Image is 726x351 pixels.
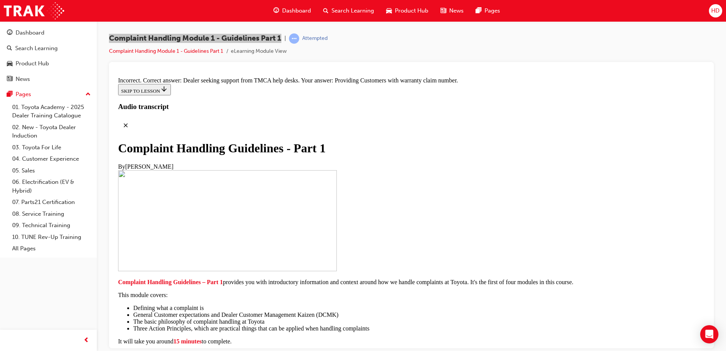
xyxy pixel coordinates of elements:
span: car-icon [7,60,13,67]
span: Complaint Handling Guidelines – Part 1 [3,205,108,211]
span: Search Learning [331,6,374,15]
h3: Audio transcript [3,28,590,37]
a: Product Hub [3,57,94,71]
span: news-icon [7,76,13,83]
button: SKIP TO LESSON [3,10,56,21]
span: search-icon [7,45,12,52]
a: news-iconNews [434,3,470,19]
div: Search Learning [15,44,58,53]
a: 03. Toyota For Life [9,142,94,153]
a: car-iconProduct Hub [380,3,434,19]
span: prev-icon [84,336,89,345]
span: Product Hub [395,6,428,15]
span: [PERSON_NAME] [10,89,58,96]
span: | [284,34,286,43]
span: pages-icon [7,91,13,98]
span: guage-icon [7,30,13,36]
span: guage-icon [273,6,279,16]
img: Trak [4,2,64,19]
a: 02. New - Toyota Dealer Induction [9,122,94,142]
a: 06. Electrification (EV & Hybrid) [9,176,94,196]
button: Pages [3,87,94,101]
span: HD [711,6,720,15]
span: News [449,6,464,15]
span: SKIP TO LESSON [6,14,53,20]
a: Complaint Handling Module 1 - Guidelines Part 1 [109,48,223,54]
div: Open Intercom Messenger [700,325,718,343]
a: 08. Service Training [9,208,94,220]
span: Complaint Handling Module 1 - Guidelines Part 1 [109,34,281,43]
button: Close audio transcript panel [3,44,18,59]
div: Dashboard [16,28,44,37]
a: pages-iconPages [470,3,506,19]
li: Defining what a complaint is [18,231,590,237]
p: This module covers: [3,218,590,225]
a: guage-iconDashboard [267,3,317,19]
div: Pages [16,90,31,99]
a: 05. Sales [9,165,94,177]
a: 09. Technical Training [9,220,94,231]
li: The basic philosophy of complaint handling at Toyota [18,244,590,251]
li: General Customer expectations and Dealer Customer Management Kaizen (DCMK) [18,237,590,244]
span: pages-icon [476,6,481,16]
div: Attempted [302,35,328,42]
span: up-icon [85,90,91,100]
li: Three Action Principles, which are practical things that can be applied when handling complaints [18,251,590,258]
p: provides you with introductory information and context around how we handle complaints at Toyota.... [3,205,590,212]
span: car-icon [386,6,392,16]
span: search-icon [323,6,328,16]
span: learningRecordVerb_ATTEMPT-icon [289,33,299,44]
a: search-iconSearch Learning [317,3,380,19]
a: 01. Toyota Academy - 2025 Dealer Training Catalogue [9,101,94,122]
a: Search Learning [3,41,94,55]
div: Complaint Handling Guidelines - Part 1 [3,67,590,81]
span: Dashboard [282,6,311,15]
div: News [16,75,30,84]
button: HD [709,4,722,17]
span: news-icon [440,6,446,16]
span: By [3,89,10,96]
div: Product Hub [16,59,49,68]
p: It will take you around to complete. [3,264,590,271]
a: 07. Parts21 Certification [9,196,94,208]
a: News [3,72,94,86]
span: Pages [485,6,500,15]
a: Dashboard [3,26,94,40]
li: eLearning Module View [231,47,287,56]
a: 04. Customer Experience [9,153,94,165]
button: DashboardSearch LearningProduct HubNews [3,24,94,87]
span: 15 minutes [58,264,87,270]
a: 10. TUNE Rev-Up Training [9,231,94,243]
div: Incorrect. Correct answer: Dealer seeking support from TMCA help desks. Your answer: Providing Cu... [3,3,590,10]
a: All Pages [9,243,94,255]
